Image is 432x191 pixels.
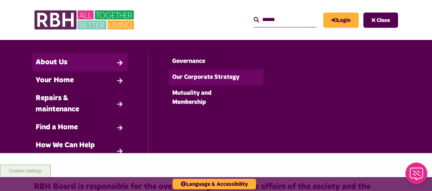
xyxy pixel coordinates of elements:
[32,89,128,119] a: Repairs & maintenance
[32,71,128,89] a: Your Home
[377,18,390,23] span: Close
[32,136,128,166] a: How We Can Help You
[323,13,359,28] a: MyRBH
[34,7,136,33] img: RBH
[363,13,398,28] button: Navigation
[169,54,264,69] a: Governance
[173,179,256,189] button: Language & Accessibility
[401,161,432,191] iframe: Netcall Web Assistant for live chat
[32,119,128,136] a: Find a Home
[32,54,128,71] a: About Us
[169,69,264,85] a: Our Corporate Strategy
[169,85,264,110] a: Mutuality and Membership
